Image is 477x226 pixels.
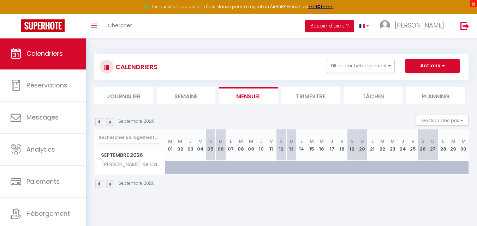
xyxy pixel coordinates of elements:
span: Paiements [26,177,60,186]
abbr: S [209,138,212,145]
a: Chercher [102,14,137,38]
th: 11 [266,129,276,161]
img: ... [380,20,390,31]
li: Journalier [94,87,153,104]
span: [PERSON_NAME] [395,21,444,30]
th: 07 [226,129,236,161]
abbr: M [380,138,384,145]
th: 16 [317,129,327,161]
abbr: J [401,138,404,145]
span: Réservations [26,81,67,90]
abbr: L [300,138,303,145]
th: 05 [205,129,216,161]
li: Trimestre [281,87,340,104]
th: 15 [306,129,317,161]
a: >>> ICI <<<< [308,4,333,10]
a: ... [PERSON_NAME] [374,14,453,38]
img: Super Booking [21,19,65,32]
th: 29 [448,129,458,161]
abbr: V [411,138,415,145]
th: 22 [377,129,388,161]
abbr: M [310,138,314,145]
li: Mensuel [219,87,278,104]
button: Filtrer par hébergement [327,59,395,73]
th: 21 [367,129,377,161]
li: Tâches [344,87,403,104]
abbr: M [178,138,182,145]
span: [PERSON_NAME] de Camiers [96,161,166,169]
th: 28 [438,129,448,161]
abbr: M [451,138,455,145]
button: Gestion des prix [416,115,469,126]
abbr: D [219,138,222,145]
button: Besoin d'aide ? [305,20,354,32]
abbr: L [442,138,444,145]
abbr: V [340,138,344,145]
h3: CALENDRIERS [114,59,157,75]
input: Rechercher un logement... [99,131,161,144]
th: 09 [246,129,256,161]
abbr: J [260,138,263,145]
abbr: S [280,138,283,145]
th: 24 [398,129,408,161]
th: 23 [388,129,398,161]
th: 13 [286,129,297,161]
abbr: M [168,138,172,145]
th: 19 [347,129,357,161]
p: Septembre 2026 [118,180,155,187]
th: 03 [185,129,196,161]
button: Actions [405,59,460,73]
th: 14 [297,129,307,161]
th: 10 [256,129,266,161]
abbr: M [461,138,466,145]
span: Chercher [108,22,132,29]
abbr: J [189,138,192,145]
th: 30 [458,129,469,161]
abbr: M [239,138,243,145]
abbr: D [290,138,293,145]
th: 06 [216,129,226,161]
li: Planning [406,87,465,104]
abbr: M [390,138,395,145]
li: Semaine [157,87,216,104]
th: 12 [276,129,287,161]
th: 04 [195,129,205,161]
abbr: D [360,138,364,145]
span: Septembre 2026 [95,150,165,160]
th: 17 [327,129,337,161]
abbr: M [249,138,253,145]
abbr: J [330,138,333,145]
abbr: V [270,138,273,145]
abbr: L [371,138,374,145]
abbr: D [431,138,435,145]
span: Analytics [26,145,55,154]
th: 18 [337,129,347,161]
abbr: M [320,138,324,145]
span: Messages [26,113,59,122]
abbr: S [351,138,354,145]
span: Calendriers [26,49,63,58]
p: Septembre 2026 [118,118,155,125]
th: 08 [236,129,246,161]
th: 02 [175,129,185,161]
th: 26 [418,129,428,161]
th: 27 [428,129,438,161]
img: logout [460,22,469,30]
th: 01 [165,129,175,161]
abbr: L [230,138,232,145]
th: 25 [408,129,418,161]
abbr: V [199,138,202,145]
th: 20 [357,129,368,161]
abbr: S [421,138,424,145]
span: Hébergement [26,209,70,218]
